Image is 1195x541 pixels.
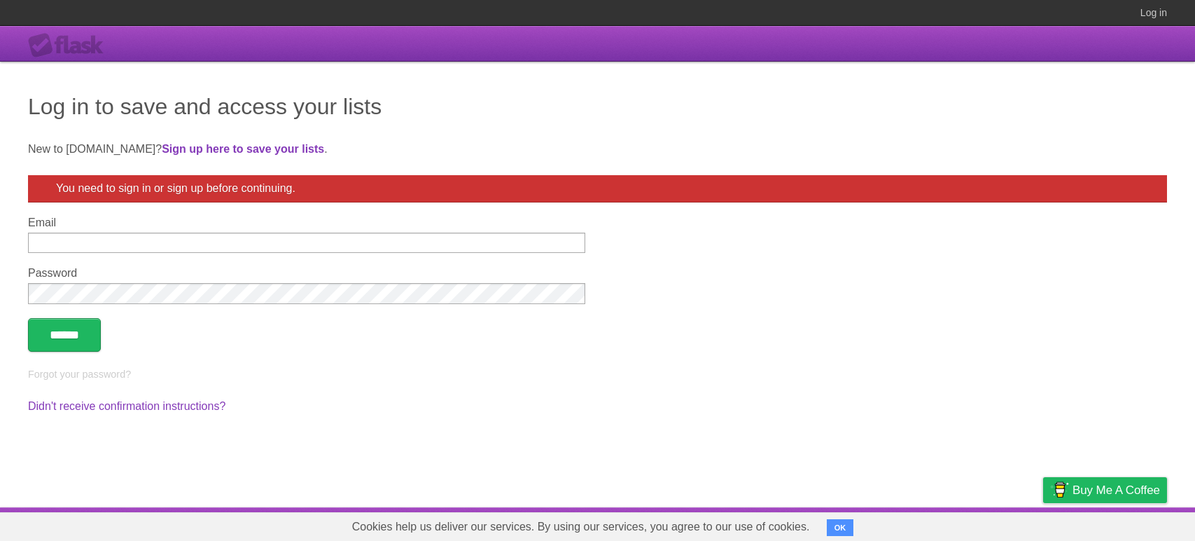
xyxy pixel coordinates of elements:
a: Terms [977,511,1008,537]
label: Email [28,217,585,229]
a: About [857,511,886,537]
div: You need to sign in or sign up before continuing. [28,175,1167,203]
div: Flask [28,33,112,58]
a: Forgot your password? [28,369,131,380]
a: Sign up here to save your lists [162,143,324,155]
img: Buy me a coffee [1050,478,1069,502]
span: Buy me a coffee [1072,478,1160,502]
span: Cookies help us deliver our services. By using our services, you agree to our use of cookies. [338,513,824,541]
button: OK [827,519,854,536]
a: Developers [903,511,960,537]
a: Suggest a feature [1079,511,1167,537]
a: Buy me a coffee [1043,477,1167,503]
a: Privacy [1025,511,1061,537]
a: Didn't receive confirmation instructions? [28,400,225,412]
label: Password [28,267,585,280]
p: New to [DOMAIN_NAME]? . [28,141,1167,158]
h1: Log in to save and access your lists [28,90,1167,123]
